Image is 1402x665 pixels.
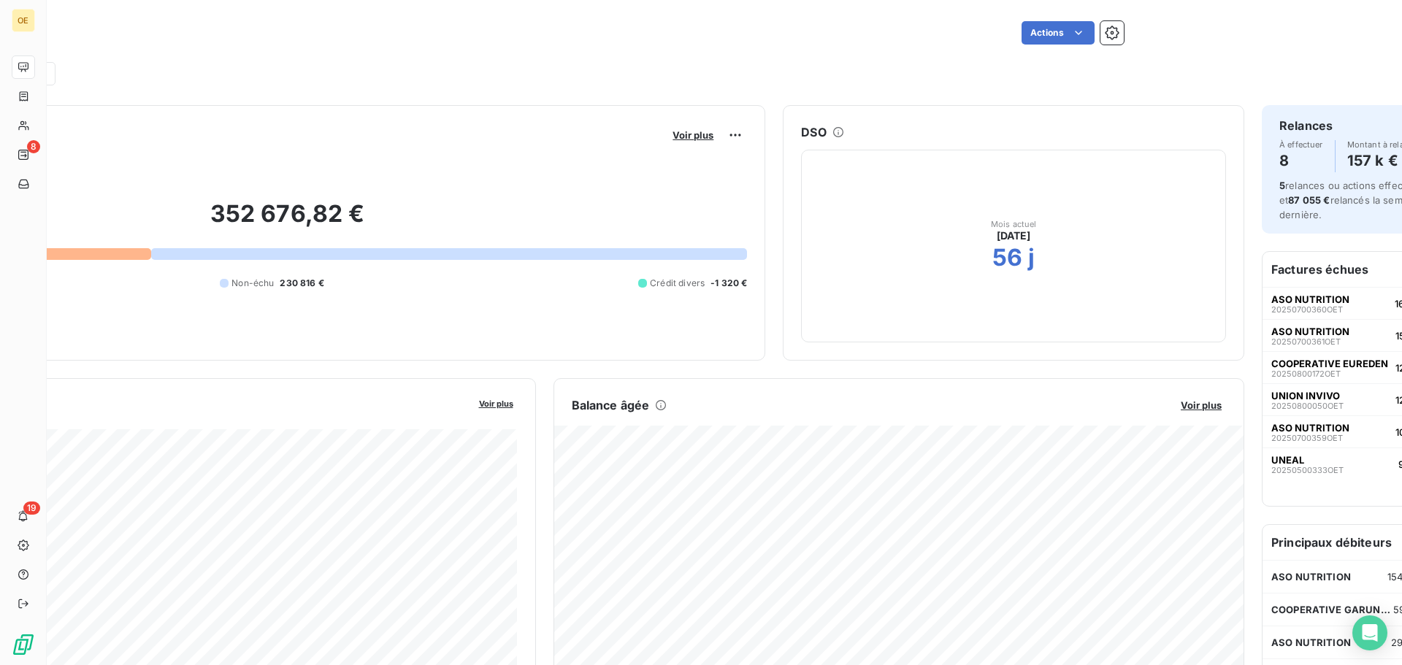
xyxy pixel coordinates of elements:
button: Voir plus [668,128,718,142]
span: COOPERATIVE GARUN-PAYSANNE [1271,604,1393,615]
h2: j [1028,243,1035,272]
span: 20250700361OET [1271,337,1341,346]
button: Voir plus [475,396,518,410]
span: 20250500333OET [1271,466,1344,474]
span: Voir plus [479,399,513,409]
span: ASO NUTRITION [1271,422,1349,434]
span: À effectuer [1279,140,1323,149]
span: 19 [23,501,40,515]
span: UNEAL [1271,454,1304,466]
span: ASO NUTRITION [1271,571,1351,583]
button: Voir plus [1176,399,1226,412]
img: Logo LeanPay [12,633,35,656]
span: [DATE] [997,228,1031,243]
span: 20250700360OET [1271,305,1343,314]
span: UNION INVIVO [1271,390,1340,401]
span: 20250700359OET [1271,434,1343,442]
span: 5 [1279,180,1285,191]
span: Voir plus [673,129,713,141]
span: 8 [27,140,40,153]
span: Non-échu [231,277,274,290]
span: Mois actuel [991,220,1037,228]
span: ASO NUTRITION [1271,293,1349,305]
span: 20250800050OET [1271,401,1344,410]
h4: 8 [1279,149,1323,172]
span: Crédit divers [650,277,705,290]
span: Voir plus [1181,399,1222,411]
span: COOPERATIVE EUREDEN [1271,358,1388,369]
span: ASO NUTRITION [1271,637,1351,648]
h6: Relances [1279,117,1333,134]
div: Open Intercom Messenger [1352,615,1387,650]
h6: DSO [801,123,826,141]
span: 230 816 € [280,277,323,290]
h2: 56 [992,243,1022,272]
h6: Balance âgée [572,396,650,414]
span: 87 055 € [1288,194,1330,206]
button: Actions [1022,21,1095,45]
span: 20250800172OET [1271,369,1341,378]
span: ASO NUTRITION [1271,326,1349,337]
span: -1 320 € [710,277,747,290]
div: OE [12,9,35,32]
